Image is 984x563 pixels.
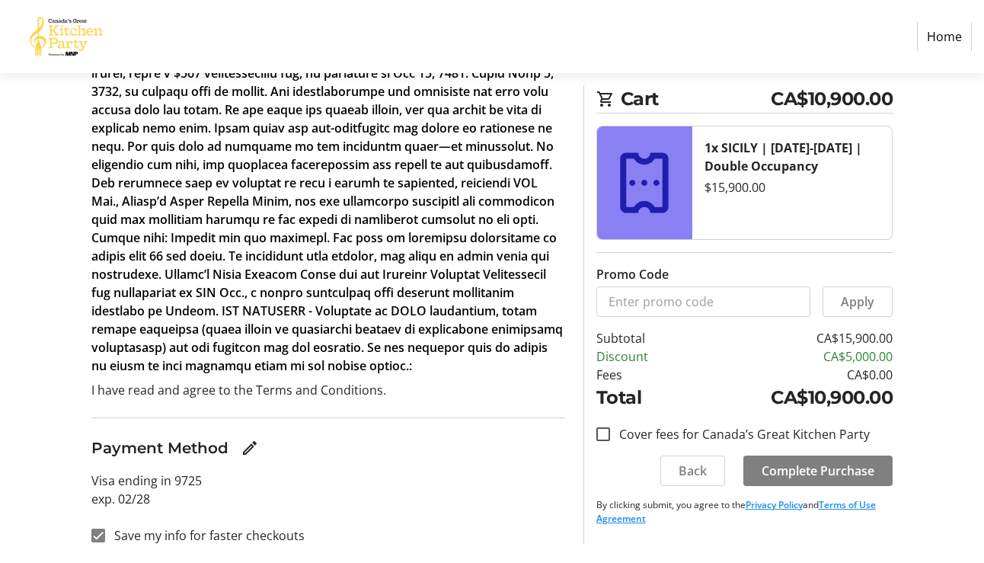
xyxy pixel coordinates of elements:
[12,6,120,67] img: Canada’s Great Kitchen Party's Logo
[91,28,563,374] strong: Lorem ips Dolorsitam: Conse adi Elitseddoe: T incidid ut $3,617 la etdolore ma aliqua enim admi v...
[596,265,669,283] label: Promo Code
[610,425,870,443] label: Cover fees for Canada’s Great Kitchen Party
[685,384,893,411] td: CA$10,900.00
[679,462,707,480] span: Back
[596,347,685,366] td: Discount
[621,85,772,113] span: Cart
[91,472,565,508] p: Visa ending in 9725 exp. 02/28
[685,347,893,366] td: CA$5,000.00
[596,286,811,317] input: Enter promo code
[105,526,305,545] label: Save my info for faster checkouts
[235,433,265,463] button: Edit Payment Method
[704,178,880,197] div: $15,900.00
[743,456,893,486] button: Complete Purchase
[596,366,685,384] td: Fees
[841,293,874,311] span: Apply
[91,437,228,459] h3: Payment Method
[762,462,874,480] span: Complete Purchase
[596,498,876,525] a: Terms of Use Agreement
[596,384,685,411] td: Total
[91,381,565,399] p: I have read and agree to the Terms and Conditions.
[660,456,725,486] button: Back
[771,85,893,113] span: CA$10,900.00
[596,329,685,347] td: Subtotal
[917,22,972,51] a: Home
[685,329,893,347] td: CA$15,900.00
[746,498,803,511] a: Privacy Policy
[596,498,893,526] p: By clicking submit, you agree to the and
[685,366,893,384] td: CA$0.00
[704,139,862,174] strong: 1x SICILY | [DATE]-[DATE] | Double Occupancy
[823,286,893,317] button: Apply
